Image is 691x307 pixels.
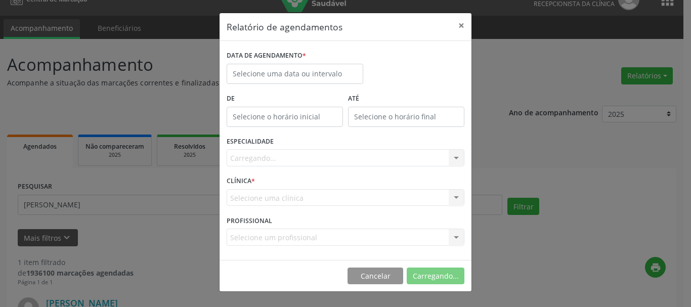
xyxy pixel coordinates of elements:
[348,107,464,127] input: Selecione o horário final
[348,91,464,107] label: ATÉ
[227,213,272,229] label: PROFISSIONAL
[227,91,343,107] label: De
[227,134,274,150] label: ESPECIALIDADE
[227,107,343,127] input: Selecione o horário inicial
[227,173,255,189] label: CLÍNICA
[348,268,403,285] button: Cancelar
[227,64,363,84] input: Selecione uma data ou intervalo
[451,13,471,38] button: Close
[227,20,342,33] h5: Relatório de agendamentos
[407,268,464,285] button: Carregando...
[227,48,306,64] label: DATA DE AGENDAMENTO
